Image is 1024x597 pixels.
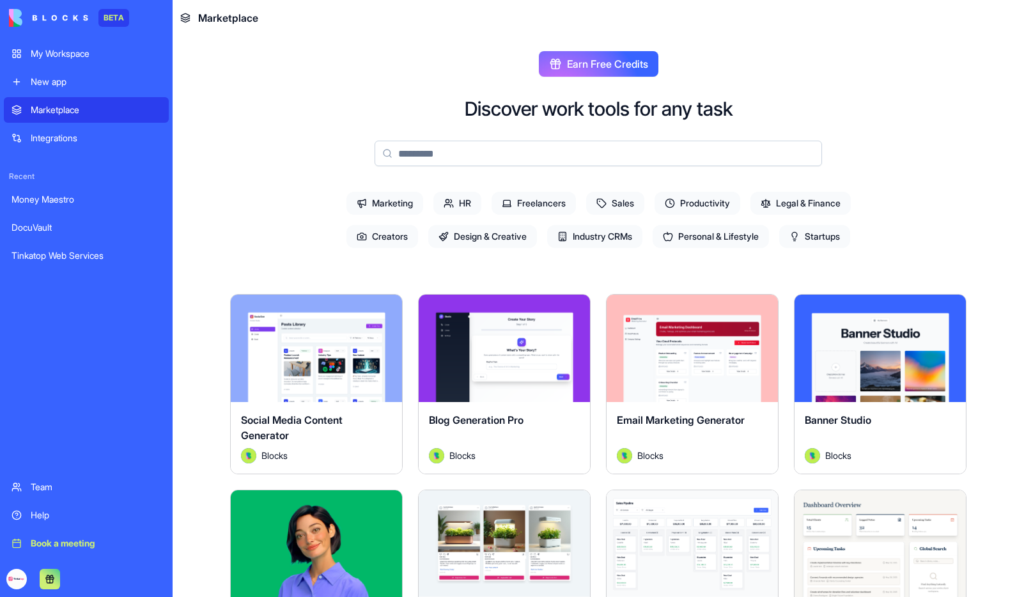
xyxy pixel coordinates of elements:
[465,97,733,120] h2: Discover work tools for any task
[4,97,169,123] a: Marketplace
[12,193,161,206] div: Money Maestro
[750,192,851,215] span: Legal & Finance
[433,192,481,215] span: HR
[4,69,169,95] a: New app
[12,221,161,234] div: DocuVault
[31,509,161,522] div: Help
[567,56,648,72] span: Earn Free Credits
[4,125,169,151] a: Integrations
[547,225,642,248] span: Industry CRMs
[779,225,850,248] span: Startups
[4,531,169,556] a: Book a meeting
[9,9,88,27] img: logo
[4,215,169,240] a: DocuVault
[198,10,258,26] span: Marketplace
[31,132,161,144] div: Integrations
[31,537,161,550] div: Book a meeting
[346,192,423,215] span: Marketing
[31,104,161,116] div: Marketplace
[241,448,256,463] img: Avatar
[261,449,288,462] span: Blocks
[655,192,740,215] span: Productivity
[4,187,169,212] a: Money Maestro
[346,225,418,248] span: Creators
[4,474,169,500] a: Team
[9,9,129,27] a: BETA
[428,225,537,248] span: Design & Creative
[31,75,161,88] div: New app
[617,448,632,463] img: Avatar
[653,225,769,248] span: Personal & Lifestyle
[6,569,27,589] img: Tinkatop_fycgeq.png
[805,414,871,426] span: Banner Studio
[4,171,169,182] span: Recent
[449,449,476,462] span: Blocks
[418,294,591,474] a: Blog Generation ProAvatarBlocks
[12,249,161,262] div: Tinkatop Web Services
[637,449,663,462] span: Blocks
[429,448,444,463] img: Avatar
[31,481,161,493] div: Team
[98,9,129,27] div: BETA
[4,502,169,528] a: Help
[429,414,524,426] span: Blog Generation Pro
[617,414,745,426] span: Email Marketing Generator
[539,51,658,77] button: Earn Free Credits
[241,414,343,442] span: Social Media Content Generator
[4,243,169,268] a: Tinkatop Web Services
[230,294,403,474] a: Social Media Content GeneratorAvatarBlocks
[31,47,161,60] div: My Workspace
[4,41,169,66] a: My Workspace
[586,192,644,215] span: Sales
[805,448,820,463] img: Avatar
[794,294,966,474] a: Banner StudioAvatarBlocks
[492,192,576,215] span: Freelancers
[825,449,851,462] span: Blocks
[606,294,779,474] a: Email Marketing GeneratorAvatarBlocks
